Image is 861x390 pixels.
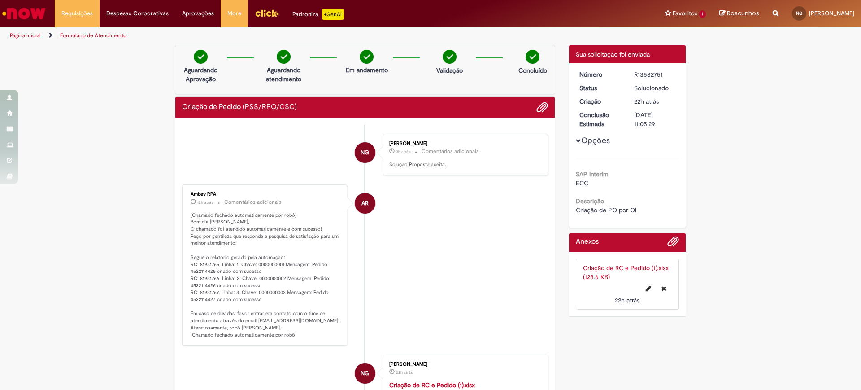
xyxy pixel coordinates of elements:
div: Natane Pereira Gomes [355,363,375,384]
time: 01/10/2025 10:45:54 [396,149,410,154]
span: More [227,9,241,18]
a: Página inicial [10,32,41,39]
time: 01/10/2025 01:31:09 [197,200,213,205]
span: Sua solicitação foi enviada [576,50,650,58]
img: check-circle-green.png [194,50,208,64]
p: +GenAi [322,9,344,20]
time: 30/09/2025 16:19:17 [396,370,413,375]
img: ServiceNow [1,4,47,22]
span: Despesas Corporativas [106,9,169,18]
p: [Chamado fechado automaticamente por robô] Bom dia [PERSON_NAME], O chamado foi atendido automati... [191,212,340,339]
div: Padroniza [292,9,344,20]
button: Editar nome de arquivo Criação de RC e Pedido (1).xlsx [640,281,657,296]
div: Natane Pereira Gomes [355,142,375,163]
ul: Trilhas de página [7,27,567,44]
button: Adicionar anexos [536,101,548,113]
a: Formulário de Atendimento [60,32,126,39]
p: Validação [436,66,463,75]
p: Solução Proposta aceita. [389,161,539,168]
img: check-circle-green.png [443,50,457,64]
a: Criação de RC e Pedido (1).xlsx [389,381,475,389]
div: 30/09/2025 16:19:31 [634,97,676,106]
img: check-circle-green.png [526,50,539,64]
span: 22h atrás [615,296,639,304]
div: Ambev RPA [355,193,375,214]
span: ECC [576,179,588,187]
div: Solucionado [634,83,676,92]
a: Criação de RC e Pedido (1).xlsx (128.6 KB) [583,264,669,281]
div: [PERSON_NAME] [389,141,539,146]
p: Aguardando Aprovação [179,66,222,83]
span: 1 [699,10,706,18]
button: Adicionar anexos [667,236,679,252]
span: [PERSON_NAME] [809,9,854,17]
a: Rascunhos [719,9,759,18]
img: check-circle-green.png [277,50,291,64]
dt: Conclusão Estimada [573,110,628,128]
span: AR [361,193,369,214]
span: NG [361,363,369,384]
h2: Anexos [576,238,599,246]
span: NG [361,142,369,163]
h2: Criação de Pedido (PSS/RPO/CSC) Histórico de tíquete [182,103,297,111]
div: Ambev RPA [191,192,340,197]
small: Comentários adicionais [422,148,479,155]
img: click_logo_yellow_360x200.png [255,6,279,20]
span: Favoritos [673,9,697,18]
span: 22h atrás [396,370,413,375]
span: Requisições [61,9,93,18]
span: 3h atrás [396,149,410,154]
div: [PERSON_NAME] [389,362,539,367]
dt: Status [573,83,628,92]
time: 30/09/2025 16:19:31 [634,97,659,105]
dt: Número [573,70,628,79]
span: 12h atrás [197,200,213,205]
span: Criação de PO por OI [576,206,636,214]
small: Comentários adicionais [224,198,282,206]
b: SAP Interim [576,170,609,178]
div: R13582751 [634,70,676,79]
p: Em andamento [346,66,388,74]
button: Excluir Criação de RC e Pedido (1).xlsx [656,281,672,296]
b: Descrição [576,197,604,205]
p: Concluído [518,66,547,75]
span: 22h atrás [634,97,659,105]
span: Aprovações [182,9,214,18]
dt: Criação [573,97,628,106]
p: Aguardando atendimento [262,66,305,83]
img: check-circle-green.png [360,50,374,64]
div: [DATE] 11:05:29 [634,110,676,128]
span: Rascunhos [727,9,759,18]
span: NG [796,10,802,16]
